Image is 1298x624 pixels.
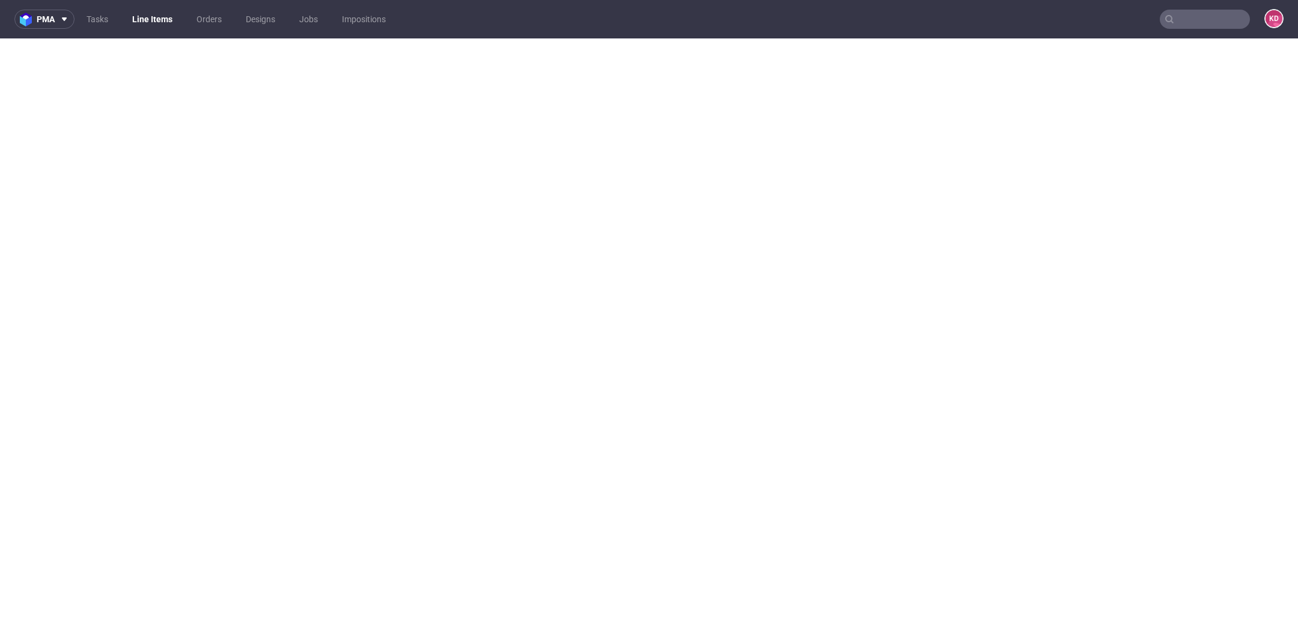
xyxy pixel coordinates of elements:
a: Designs [239,10,282,29]
a: Impositions [335,10,393,29]
span: pma [37,15,55,23]
button: pma [14,10,75,29]
a: Jobs [292,10,325,29]
figcaption: KD [1266,10,1282,27]
a: Line Items [125,10,180,29]
a: Tasks [79,10,115,29]
img: logo [20,13,37,26]
a: Orders [189,10,229,29]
